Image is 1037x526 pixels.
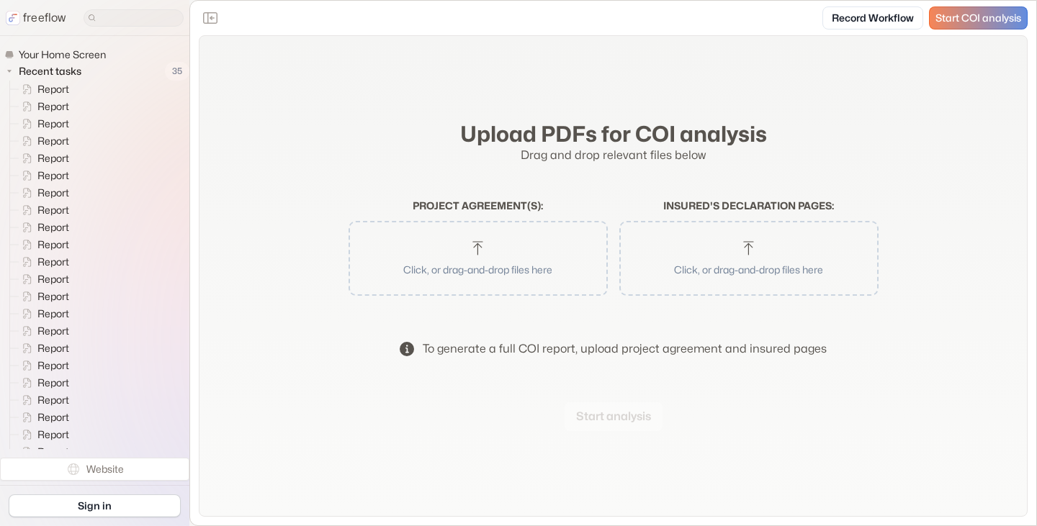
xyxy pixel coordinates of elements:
span: Report [35,341,73,355]
a: Report [10,98,75,115]
a: Sign in [9,494,181,517]
a: Your Home Screen [4,47,112,62]
div: To generate a full COI report, upload project agreement and insured pages [423,340,827,358]
a: Report [10,253,75,271]
span: Report [35,82,73,96]
span: Recent tasks [16,64,86,78]
a: Report [10,340,75,357]
a: Report [10,409,75,426]
span: Report [35,376,73,390]
a: Report [10,201,75,219]
h2: Insured's declaration pages : [619,200,879,212]
a: Report [10,374,75,391]
button: Start analysis [565,402,663,431]
a: Report [10,150,75,167]
span: Report [35,117,73,131]
a: Record Workflow [822,6,923,30]
button: Close the sidebar [199,6,222,30]
a: Report [10,391,75,409]
p: Click, or drag-and-drop files here [638,262,860,277]
span: 35 [165,62,189,81]
span: Report [35,324,73,338]
h2: Upload PDFs for COI analysis [349,121,879,147]
button: Click, or drag-and-drop files here [627,228,871,289]
a: Report [10,271,75,288]
span: Report [35,99,73,114]
a: Report [10,305,75,322]
span: Report [35,289,73,304]
a: Report [10,443,75,461]
a: Report [10,322,75,340]
span: Report [35,237,73,252]
span: Report [35,168,73,183]
span: Report [35,272,73,286]
button: Recent tasks [4,63,87,80]
a: Report [10,115,75,132]
a: Report [10,81,75,98]
a: Report [10,132,75,150]
a: Report [10,184,75,201]
a: Report [10,426,75,443]
span: Your Home Screen [16,47,110,62]
span: Report [35,134,73,148]
a: Report [10,288,75,305]
span: Report [35,307,73,321]
span: Report [35,255,73,269]
span: Report [35,358,73,373]
span: Report [35,427,73,442]
a: Report [10,219,75,236]
p: Click, or drag-and-drop files here [367,262,589,277]
span: Report [35,393,73,407]
p: Drag and drop relevant files below [349,147,879,164]
h2: Project agreement(s) : [349,200,608,212]
span: Report [35,151,73,165]
button: Click, or drag-and-drop files here [356,228,601,289]
a: Start COI analysis [929,6,1028,30]
span: Report [35,220,73,235]
span: Report [35,445,73,459]
a: Report [10,236,75,253]
span: Report [35,203,73,217]
a: Report [10,167,75,184]
span: Report [35,410,73,425]
a: Report [10,357,75,374]
span: Start COI analysis [935,12,1021,24]
p: freeflow [23,9,66,27]
span: Report [35,186,73,200]
a: freeflow [6,9,66,27]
